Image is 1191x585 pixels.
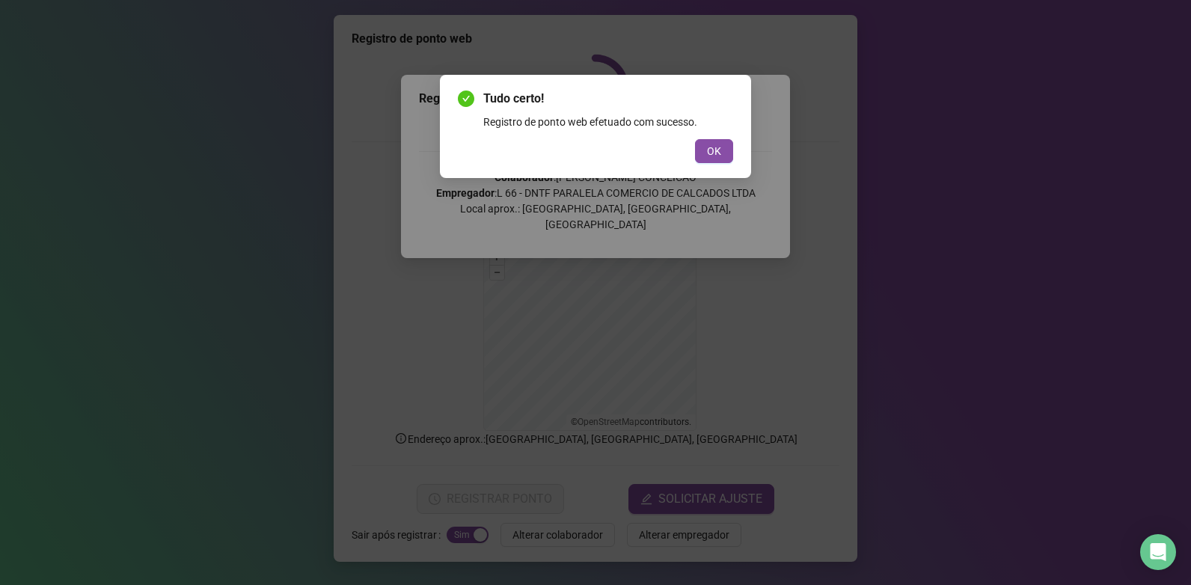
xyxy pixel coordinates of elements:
span: OK [707,143,721,159]
button: OK [695,139,733,163]
div: Open Intercom Messenger [1140,534,1176,570]
span: Tudo certo! [483,90,733,108]
span: check-circle [458,91,474,107]
div: Registro de ponto web efetuado com sucesso. [483,114,733,130]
